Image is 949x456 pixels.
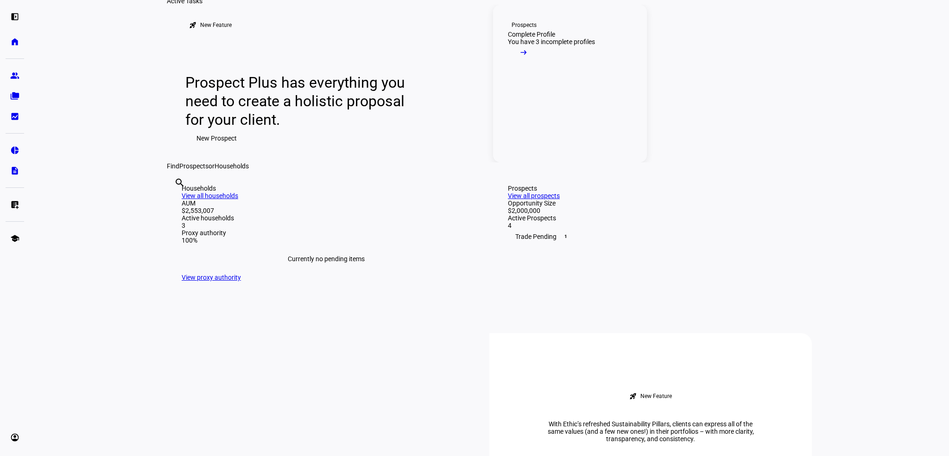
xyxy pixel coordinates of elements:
eth-mat-symbol: left_panel_open [10,12,19,21]
a: bid_landscape [6,107,24,126]
eth-mat-symbol: folder_copy [10,91,19,101]
div: Find or [167,162,812,170]
eth-mat-symbol: pie_chart [10,146,19,155]
div: AUM [182,199,471,207]
span: 1 [562,233,569,240]
button: New Prospect [185,129,248,148]
eth-mat-symbol: description [10,166,19,175]
div: Complete Profile [508,31,555,38]
eth-mat-symbol: group [10,71,19,80]
mat-icon: rocket_launch [189,21,196,29]
div: You have 3 incomplete profiles [508,38,595,45]
a: group [6,66,24,85]
div: Active Prospects [508,214,797,222]
mat-icon: arrow_right_alt [519,48,528,57]
a: ProspectsComplete ProfileYou have 3 incomplete profiles [493,5,647,162]
eth-mat-symbol: school [10,234,19,243]
div: 3 [182,222,471,229]
a: View proxy authority [182,274,241,281]
eth-mat-symbol: home [10,37,19,46]
div: Active households [182,214,471,222]
mat-icon: search [174,177,185,188]
div: $2,553,007 [182,207,471,214]
span: Prospects [179,162,209,170]
div: Prospects [508,185,797,192]
div: Opportunity Size [508,199,797,207]
eth-mat-symbol: account_circle [10,433,19,442]
a: pie_chart [6,141,24,160]
span: New Prospect [196,129,237,148]
div: Proxy authority [182,229,471,237]
input: Enter name of prospect or household [174,190,176,201]
div: 4 [508,222,797,229]
div: Trade Pending [508,229,797,244]
div: Prospect Plus has everything you need to create a holistic proposal for your client. [185,73,414,129]
div: With Ethic’s refreshed Sustainability Pillars, clients can express all of the same values (and a ... [535,420,766,443]
div: Currently no pending items [182,244,471,274]
div: Prospects [512,21,537,29]
div: $2,000,000 [508,207,797,214]
eth-mat-symbol: bid_landscape [10,112,19,121]
div: New Feature [640,392,672,400]
div: 100% [182,237,471,244]
mat-icon: rocket_launch [629,392,637,400]
div: New Feature [200,21,232,29]
span: Households [215,162,249,170]
a: View all households [182,192,238,199]
a: View all prospects [508,192,560,199]
div: Households [182,185,471,192]
a: home [6,32,24,51]
a: folder_copy [6,87,24,105]
a: description [6,161,24,180]
eth-mat-symbol: list_alt_add [10,200,19,209]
